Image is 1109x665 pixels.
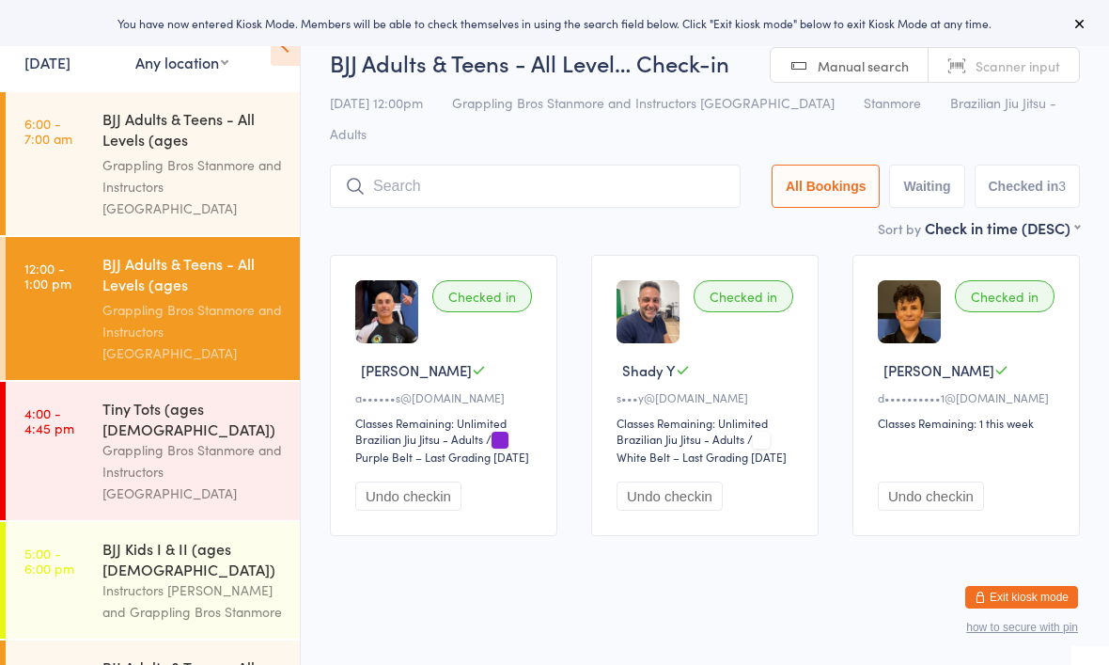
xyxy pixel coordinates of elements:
span: Grappling Bros Stanmore and Instructors [GEOGRAPHIC_DATA] [452,93,835,112]
div: Check in time (DESC) [925,217,1080,238]
a: [DATE] [24,52,70,72]
img: image1746604761.png [355,280,418,343]
div: Any location [135,52,228,72]
div: Checked in [955,280,1054,312]
button: All Bookings [772,165,881,208]
span: [PERSON_NAME] [883,360,994,380]
div: Brazilian Jiu Jitsu - Adults [355,431,483,447]
button: Checked in3 [975,165,1081,208]
div: BJJ Adults & Teens - All Levels (ages [DEMOGRAPHIC_DATA]+) [102,253,284,299]
div: BJJ Adults & Teens - All Levels (ages [DEMOGRAPHIC_DATA]+) [102,108,284,154]
time: 5:00 - 6:00 pm [24,546,74,576]
div: a••••••s@[DOMAIN_NAME] [355,389,538,405]
time: 12:00 - 1:00 pm [24,261,71,291]
div: Classes Remaining: Unlimited [355,415,538,431]
a: 5:00 -6:00 pmBJJ Kids I & II (ages [DEMOGRAPHIC_DATA])Instructors [PERSON_NAME] and Grappling Bro... [6,522,300,639]
div: BJJ Kids I & II (ages [DEMOGRAPHIC_DATA]) [102,538,284,579]
button: Undo checkin [355,482,461,511]
button: Waiting [889,165,964,208]
time: 4:00 - 4:45 pm [24,405,74,435]
a: 4:00 -4:45 pmTiny Tots (ages [DEMOGRAPHIC_DATA])Grappling Bros Stanmore and Instructors [GEOGRAPH... [6,382,300,520]
a: 12:00 -1:00 pmBJJ Adults & Teens - All Levels (ages [DEMOGRAPHIC_DATA]+)Grappling Bros Stanmore a... [6,237,300,380]
time: 6:00 - 7:00 am [24,116,72,146]
span: [PERSON_NAME] [361,360,472,380]
input: Search [330,165,741,208]
div: 3 [1058,179,1066,194]
div: Tiny Tots (ages [DEMOGRAPHIC_DATA]) [102,398,284,439]
button: Undo checkin [878,482,984,511]
div: Grappling Bros Stanmore and Instructors [GEOGRAPHIC_DATA] [102,299,284,364]
img: image1746793806.png [878,280,941,343]
div: Brazilian Jiu Jitsu - Adults [617,431,744,447]
div: Instructors [PERSON_NAME] and Grappling Bros Stanmore [102,579,284,623]
button: how to secure with pin [966,621,1078,634]
div: Checked in [694,280,793,312]
span: Shady Y [622,360,676,380]
span: Stanmore [864,93,921,112]
div: s•••y@[DOMAIN_NAME] [617,389,799,405]
a: 6:00 -7:00 amBJJ Adults & Teens - All Levels (ages [DEMOGRAPHIC_DATA]+)Grappling Bros Stanmore an... [6,92,300,235]
div: Grappling Bros Stanmore and Instructors [GEOGRAPHIC_DATA] [102,154,284,219]
label: Sort by [878,219,921,238]
h2: BJJ Adults & Teens - All Level… Check-in [330,47,1080,78]
div: Classes Remaining: Unlimited [617,415,799,431]
button: Undo checkin [617,482,723,511]
div: d••••••••••1@[DOMAIN_NAME] [878,389,1060,405]
button: Exit kiosk mode [965,586,1078,609]
div: Classes Remaining: 1 this week [878,415,1060,431]
span: Scanner input [976,56,1060,75]
span: Manual search [818,56,909,75]
span: [DATE] 12:00pm [330,93,423,112]
div: Grappling Bros Stanmore and Instructors [GEOGRAPHIC_DATA] [102,439,284,504]
div: Checked in [432,280,532,312]
div: You have now entered Kiosk Mode. Members will be able to check themselves in using the search fie... [30,15,1079,31]
img: image1746432573.png [617,280,679,343]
